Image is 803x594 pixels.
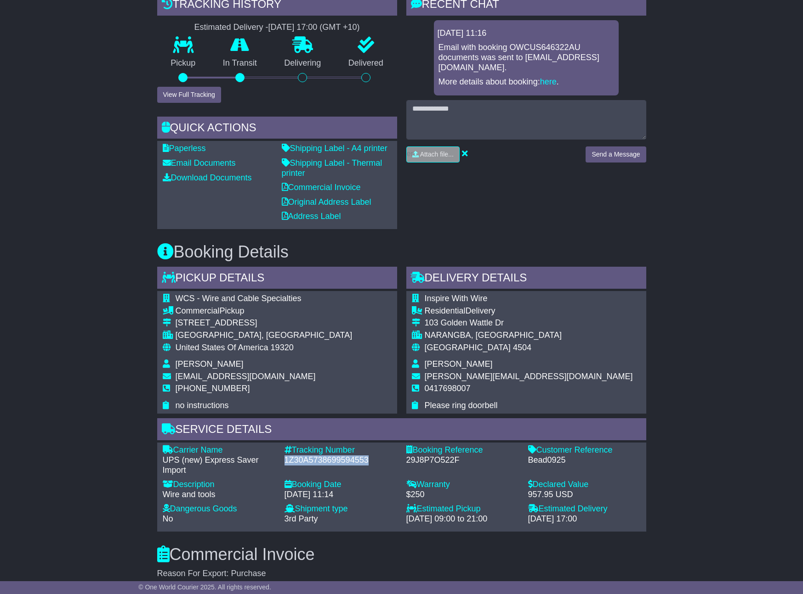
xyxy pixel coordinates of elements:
div: 957.95 USD [528,490,641,500]
div: Booking Reference [406,445,519,455]
button: View Full Tracking [157,87,221,103]
span: United States Of America [176,343,268,352]
h3: Commercial Invoice [157,545,646,564]
div: [DATE] 11:16 [438,28,615,39]
div: Delivery Details [406,267,646,291]
a: Shipping Label - A4 printer [282,144,387,153]
span: 3rd Party [285,514,318,523]
a: Paperless [163,144,206,153]
div: [DATE] 17:00 (GMT +10) [268,22,360,33]
span: 19320 [271,343,294,352]
div: Pickup Details [157,267,397,291]
div: 103 Golden Wattle Dr [425,318,633,328]
div: $250 [406,490,519,500]
div: Service Details [157,418,646,443]
div: Declared Value [528,480,641,490]
a: here [540,77,557,86]
div: Wire and tools [163,490,275,500]
span: Commercial [176,306,220,315]
div: Estimated Pickup [406,504,519,514]
span: [PERSON_NAME] [425,359,493,369]
p: Email with booking OWCUS646322AU documents was sent to [EMAIL_ADDRESS][DOMAIN_NAME]. [439,43,614,73]
div: Customer Reference [528,445,641,455]
div: 29J8P7O522F [406,455,519,465]
span: Residential [425,306,466,315]
div: Delivery [425,306,633,316]
div: [GEOGRAPHIC_DATA], [GEOGRAPHIC_DATA] [176,331,353,341]
span: [EMAIL_ADDRESS][DOMAIN_NAME] [176,372,316,381]
div: Dangerous Goods [163,504,275,514]
span: [PERSON_NAME][EMAIL_ADDRESS][DOMAIN_NAME] [425,372,633,381]
div: Bead0925 [528,455,641,465]
span: 0417698007 [425,384,471,393]
div: [DATE] 11:14 [285,490,397,500]
p: In Transit [209,58,271,68]
div: Reason For Export: Purchase [157,569,646,579]
div: Estimated Delivery - [157,22,397,33]
div: UPS (new) Express Saver Import [163,455,275,475]
div: Description [163,480,275,490]
p: Delivered [335,58,397,68]
div: [STREET_ADDRESS] [176,318,353,328]
span: WCS - Wire and Cable Specialties [176,294,302,303]
p: Pickup [157,58,210,68]
span: [GEOGRAPHIC_DATA] [425,343,511,352]
button: Send a Message [586,146,646,163]
span: 4504 [513,343,531,352]
div: Pickup [176,306,353,316]
span: Please ring doorbell [425,401,498,410]
span: [PHONE_NUMBER] [176,384,250,393]
span: No [163,514,173,523]
span: © One World Courier 2025. All rights reserved. [138,583,271,591]
a: Email Documents [163,158,236,168]
div: Carrier Name [163,445,275,455]
a: Commercial Invoice [282,183,361,192]
div: 1Z30A5738699594553 [285,455,397,465]
span: [PERSON_NAME] [176,359,244,369]
a: Shipping Label - Thermal printer [282,158,382,178]
div: Estimated Delivery [528,504,641,514]
span: no instructions [176,401,229,410]
a: Address Label [282,212,341,221]
div: [DATE] 17:00 [528,514,641,524]
div: Quick Actions [157,117,397,141]
a: Original Address Label [282,197,371,207]
div: [DATE] 09:00 to 21:00 [406,514,519,524]
span: Inspire With Wire [425,294,488,303]
div: Tracking Number [285,445,397,455]
p: More details about booking: . [439,77,614,87]
h3: Booking Details [157,243,646,261]
div: NARANGBA, [GEOGRAPHIC_DATA] [425,331,633,341]
p: Delivering [271,58,335,68]
div: Warranty [406,480,519,490]
a: Download Documents [163,173,252,182]
div: Booking Date [285,480,397,490]
div: Shipment type [285,504,397,514]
